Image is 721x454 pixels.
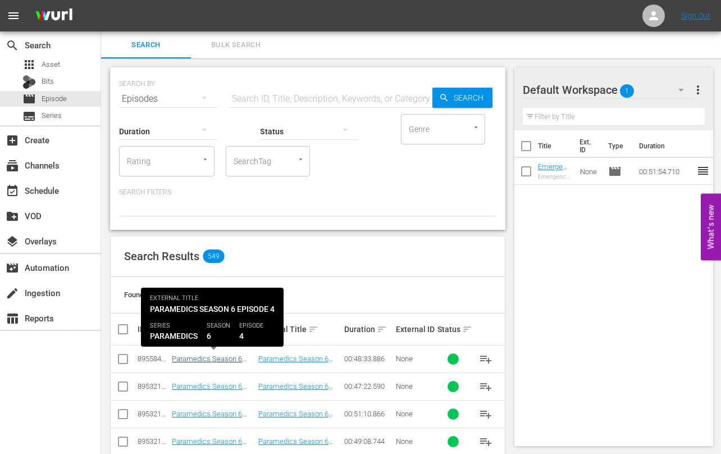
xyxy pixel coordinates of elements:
span: Schedule [6,184,19,198]
span: playlist_add [479,435,492,448]
span: Episode [22,92,36,106]
a: Paramedics Season 6 Episode 4 - Nine Now [172,355,247,371]
td: 00:51:54.710 [635,158,696,185]
span: playlist_add [479,352,492,366]
span: Asset [22,58,36,71]
span: Asset [42,59,60,70]
td: None [576,158,604,185]
span: Episode [608,165,622,178]
button: playlist_add [472,346,499,373]
button: playlist_add [472,373,499,400]
span: Search Results [124,249,199,263]
div: None [396,437,434,446]
img: ans4CAIJ8jUAAAAAAAAAAAAAAAAAAAAAAAAgQb4GAAAAAAAAAAAAAAAAAAAAAAAAJMjXAAAAAAAAAAAAAAAAAAAAAAAAgAT5G... [27,3,81,29]
div: 89532162 [138,382,168,391]
span: sort [220,324,230,334]
a: Paramedics Season 6 Episode 4 [258,355,333,371]
div: 89558462 [138,355,168,363]
span: Overlays [6,235,19,248]
th: Ext. ID [573,130,602,162]
span: reorder [696,164,710,178]
div: Emergency Season 2 Episode 1 [538,173,571,180]
div: Default Workspace [523,74,695,106]
span: VOD [6,210,19,223]
button: Open [295,154,306,165]
span: Series [42,110,62,121]
span: Bits [42,76,54,87]
span: sort [377,324,387,334]
a: Paramedics Season 6 Episode 8 [258,437,333,454]
a: Paramedics Season 6 Episode 10 - Nine Now [172,382,247,399]
span: Reports [6,312,19,325]
button: more_vert [691,76,705,103]
div: Status [437,323,468,336]
span: more_vert [691,83,705,97]
button: Open [471,122,481,133]
span: playlist_add [479,380,492,393]
div: Bits [22,75,36,89]
span: menu [7,9,20,22]
a: Sign Out [681,11,710,20]
div: External Title [258,323,341,336]
a: Paramedics Season 6 Episode 9 [258,410,333,426]
a: Emergency Season 2 Episode 1 - Nine Now [538,162,571,205]
div: 89532161 [138,410,168,418]
span: 549 [203,249,224,263]
span: Automation [6,261,19,275]
span: Channels [6,159,19,172]
span: Found 549 episodes sorted by: relevance [124,290,251,299]
span: Ingestion [6,287,19,300]
span: Create [6,134,19,147]
div: None [396,355,434,363]
span: Search [108,39,184,52]
div: 00:47:22.590 [344,382,393,391]
span: Bulk Search [198,39,274,52]
button: Open Feedback Widget [701,194,721,261]
div: 00:49:08.744 [344,437,393,446]
span: Series [22,110,36,123]
span: playlist_add [479,407,492,421]
th: Duration [632,130,700,162]
th: Title [538,130,573,162]
a: Paramedics Season 6 Episode 9 - Nine Now [172,410,247,426]
span: Search [6,39,19,52]
div: 00:51:10.866 [344,410,393,418]
span: Search [449,88,492,108]
a: Paramedics Season 6 Episode 8 - Nine Now [172,437,247,454]
div: None [396,382,434,391]
button: Search [432,88,492,108]
span: sort [462,324,472,334]
span: sort [308,324,318,334]
th: Type [601,130,632,162]
span: Episode [42,93,67,105]
div: Internal Title [172,323,254,336]
a: Paramedics Season 6 Episode 10 [258,382,333,399]
button: Open [200,154,211,165]
div: External ID [396,325,434,334]
div: Duration [344,323,393,336]
div: Episodes [119,83,218,115]
span: 1 [620,79,634,103]
div: 89532160 [138,437,168,446]
p: Search Filters: [119,188,496,197]
div: ID [138,325,168,334]
button: playlist_add [472,401,499,428]
div: 00:48:33.886 [344,355,393,363]
div: None [396,410,434,418]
